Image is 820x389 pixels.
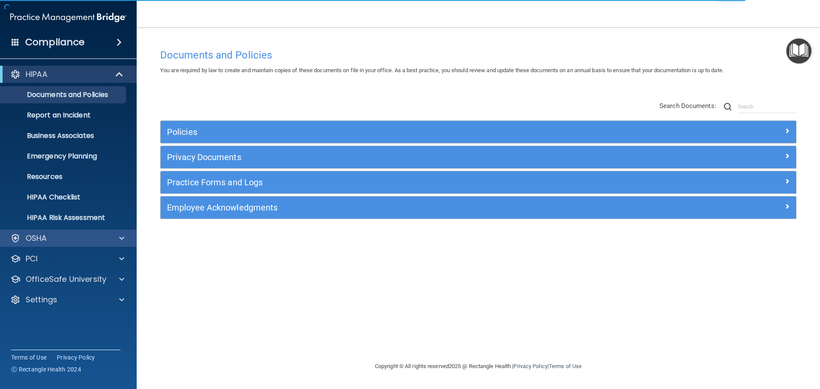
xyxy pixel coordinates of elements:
[167,152,631,162] h5: Privacy Documents
[167,127,631,137] h5: Policies
[549,363,582,369] a: Terms of Use
[167,125,790,139] a: Policies
[6,193,122,202] p: HIPAA Checklist
[11,353,47,362] a: Terms of Use
[26,295,57,305] p: Settings
[167,150,790,164] a: Privacy Documents
[167,175,790,189] a: Practice Forms and Logs
[167,201,790,214] a: Employee Acknowledgments
[724,103,732,111] img: ic-search.3b580494.png
[167,178,631,187] h5: Practice Forms and Logs
[167,203,631,212] h5: Employee Acknowledgments
[11,365,81,374] span: Ⓒ Rectangle Health 2024
[738,100,797,113] input: Search
[26,254,38,264] p: PCI
[25,36,85,48] h4: Compliance
[322,353,634,380] div: Copyright © All rights reserved 2025 @ Rectangle Health | |
[10,295,124,305] a: Settings
[513,363,547,369] a: Privacy Policy
[26,233,47,243] p: OSHA
[6,152,122,161] p: Emergency Planning
[6,214,122,222] p: HIPAA Risk Assessment
[26,69,47,79] p: HIPAA
[57,353,95,362] a: Privacy Policy
[10,69,124,79] a: HIPAA
[6,91,122,99] p: Documents and Policies
[786,38,811,64] button: Open Resource Center
[6,173,122,181] p: Resources
[160,50,797,61] h4: Documents and Policies
[659,102,716,110] span: Search Documents:
[10,233,124,243] a: OSHA
[6,111,122,120] p: Report an Incident
[26,274,106,284] p: OfficeSafe University
[10,254,124,264] a: PCI
[160,67,723,73] span: You are required by law to create and maintain copies of these documents on file in your office. ...
[6,132,122,140] p: Business Associates
[10,9,126,26] img: PMB logo
[10,274,124,284] a: OfficeSafe University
